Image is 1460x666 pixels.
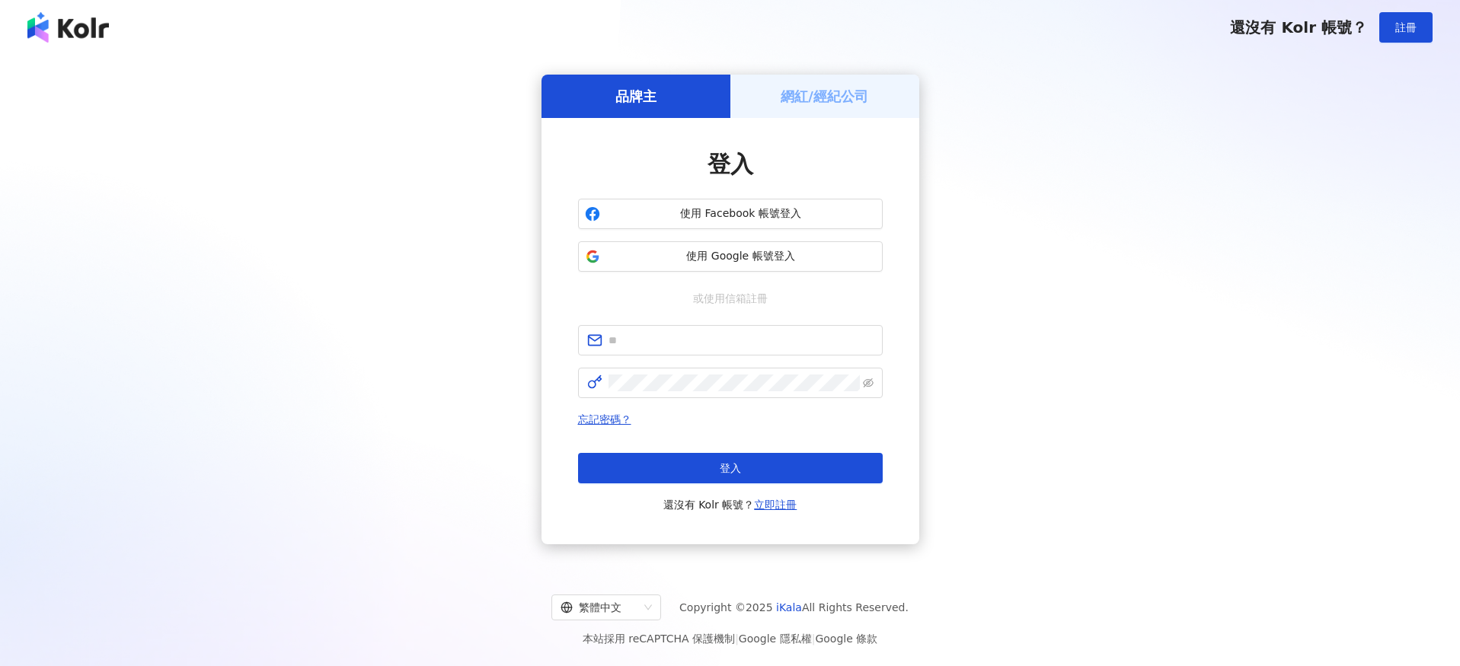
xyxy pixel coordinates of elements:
span: 本站採用 reCAPTCHA 保護機制 [583,629,877,648]
span: 還沒有 Kolr 帳號？ [663,496,797,514]
span: | [812,633,816,645]
a: 立即註冊 [754,499,797,511]
span: 登入 [720,462,741,474]
h5: 網紅/經紀公司 [781,87,868,106]
a: 忘記密碼？ [578,413,631,425]
button: 使用 Facebook 帳號登入 [578,199,883,229]
a: Google 隱私權 [739,633,812,645]
span: 或使用信箱註冊 [682,290,778,307]
a: Google 條款 [815,633,877,645]
h5: 品牌主 [615,87,657,106]
a: iKala [776,601,802,613]
button: 註冊 [1379,12,1433,43]
span: 登入 [708,151,753,177]
span: 使用 Facebook 帳號登入 [606,206,876,221]
img: logo [27,12,109,43]
button: 登入 [578,453,883,483]
span: Copyright © 2025 All Rights Reserved. [679,598,909,617]
div: 繁體中文 [561,595,638,620]
span: | [735,633,739,645]
span: 使用 Google 帳號登入 [606,249,876,264]
span: 註冊 [1395,21,1417,33]
span: 還沒有 Kolr 帳號？ [1230,18,1367,37]
span: eye-invisible [863,378,874,388]
button: 使用 Google 帳號登入 [578,241,883,272]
